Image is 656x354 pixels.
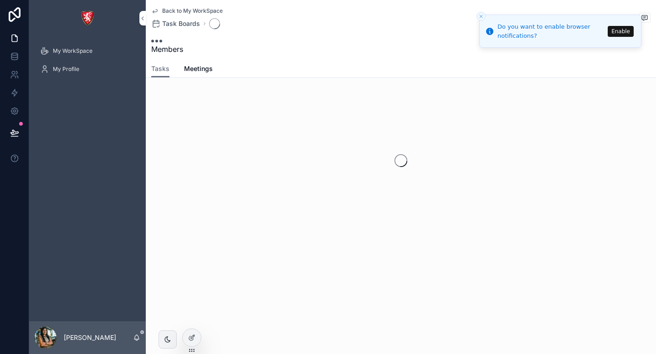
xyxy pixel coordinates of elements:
span: Task Boards [162,19,200,28]
span: My WorkSpace [53,47,92,55]
span: Meetings [184,64,213,73]
img: App logo [80,11,95,25]
div: Do you want to enable browser notifications? [497,22,605,40]
a: My WorkSpace [35,43,140,59]
span: Back to My WorkSpace [162,7,223,15]
span: Tasks [151,64,169,73]
button: Enable [608,26,634,37]
button: Close toast [477,12,486,21]
a: Back to My WorkSpace [151,7,223,15]
span: Members [151,44,183,55]
a: My Profile [35,61,140,77]
a: Tasks [151,61,169,78]
p: [PERSON_NAME] [64,333,116,342]
a: Task Boards [151,19,200,28]
span: My Profile [53,66,79,73]
div: scrollable content [29,36,146,89]
a: Meetings [184,61,213,79]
